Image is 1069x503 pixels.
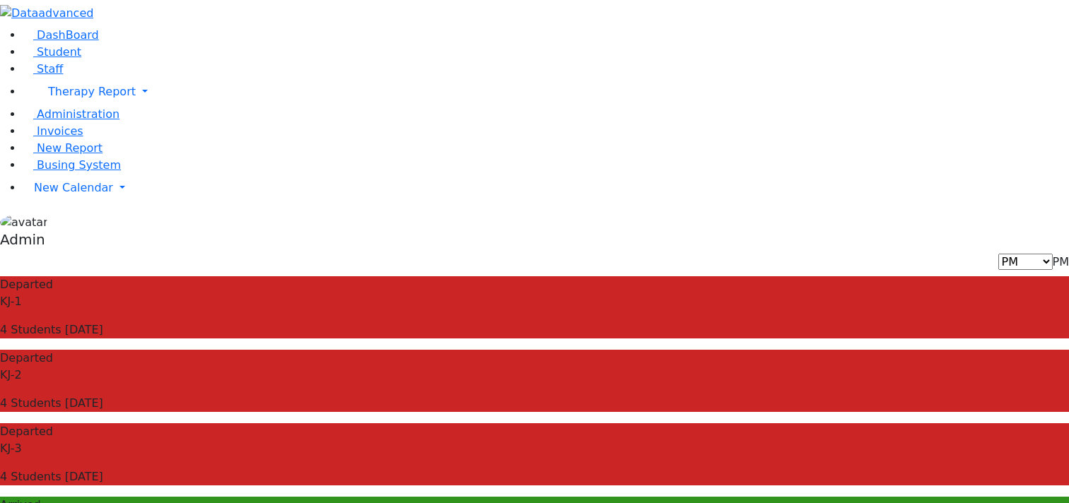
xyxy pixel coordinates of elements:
span: PM [1053,255,1069,268]
a: Busing System [23,158,121,172]
span: Therapy Report [48,85,136,98]
a: DashBoard [23,28,99,42]
span: Busing System [37,158,121,172]
span: Invoices [37,124,83,138]
span: New Calendar [34,181,113,194]
a: Therapy Report [23,78,1069,106]
a: Staff [23,62,63,76]
a: Administration [23,107,119,121]
span: DashBoard [37,28,99,42]
a: Invoices [23,124,83,138]
a: Student [23,45,81,59]
span: New Report [37,141,103,155]
span: Student [37,45,81,59]
span: Staff [37,62,63,76]
a: New Report [23,141,103,155]
span: Administration [37,107,119,121]
a: New Calendar [23,174,1069,202]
